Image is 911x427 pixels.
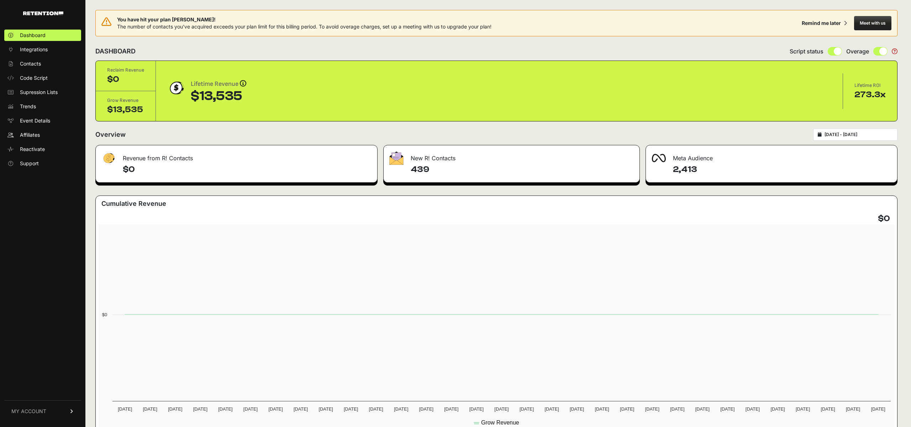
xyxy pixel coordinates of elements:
text: [DATE] [218,406,232,412]
img: fa-dollar-13500eef13a19c4ab2b9ed9ad552e47b0d9fc28b02b83b90ba0e00f96d6372e9.png [101,151,116,165]
text: [DATE] [243,406,258,412]
span: Script status [790,47,823,56]
h2: DASHBOARD [95,46,136,56]
a: Affiliates [4,129,81,141]
h4: 2,413 [673,164,891,175]
h2: Overview [95,130,126,140]
div: Meta Audience [646,145,897,167]
text: [DATE] [419,406,433,412]
text: [DATE] [494,406,509,412]
a: Dashboard [4,30,81,41]
text: [DATE] [444,406,458,412]
text: [DATE] [796,406,810,412]
text: [DATE] [670,406,684,412]
a: MY ACCOUNT [4,400,81,422]
text: Grow Revenue [481,420,519,426]
text: [DATE] [520,406,534,412]
text: [DATE] [645,406,659,412]
text: [DATE] [168,406,182,412]
div: $13,535 [191,89,246,103]
text: [DATE] [294,406,308,412]
h4: $0 [123,164,372,175]
text: [DATE] [846,406,860,412]
text: [DATE] [570,406,584,412]
img: Retention.com [23,11,63,15]
img: dollar-coin-05c43ed7efb7bc0c12610022525b4bbbb207c7efeef5aecc26f025e68dcafac9.png [167,79,185,97]
text: [DATE] [469,406,484,412]
div: Revenue from R! Contacts [96,145,377,167]
span: MY ACCOUNT [11,408,46,415]
text: [DATE] [193,406,207,412]
text: [DATE] [821,406,835,412]
span: Reactivate [20,146,45,153]
text: [DATE] [369,406,383,412]
span: The number of contacts you've acquired exceeds your plan limit for this billing period. To avoid ... [117,24,491,30]
span: Overage [846,47,869,56]
span: Dashboard [20,32,46,39]
div: $0 [107,74,144,85]
button: Remind me later [799,17,850,30]
text: [DATE] [871,406,885,412]
img: fa-meta-2f981b61bb99beabf952f7030308934f19ce035c18b003e963880cc3fabeebb7.png [652,154,666,162]
text: [DATE] [720,406,734,412]
div: Grow Revenue [107,97,144,104]
a: Event Details [4,115,81,126]
a: Code Script [4,72,81,84]
div: Reclaim Revenue [107,67,144,74]
text: [DATE] [143,406,157,412]
span: Event Details [20,117,50,124]
text: [DATE] [770,406,785,412]
text: [DATE] [695,406,710,412]
text: $0 [102,312,107,317]
a: Reactivate [4,144,81,155]
text: [DATE] [268,406,283,412]
span: You have hit your plan [PERSON_NAME]! [117,16,491,23]
button: Meet with us [854,16,891,30]
span: Code Script [20,74,48,82]
a: Supression Lists [4,87,81,98]
div: $13,535 [107,104,144,115]
div: Lifetime Revenue [191,79,246,89]
div: New R! Contacts [384,145,640,167]
a: Support [4,158,81,169]
text: [DATE] [319,406,333,412]
span: Contacts [20,60,41,67]
text: [DATE] [344,406,358,412]
span: Supression Lists [20,89,58,96]
text: [DATE] [394,406,408,412]
div: Remind me later [802,20,841,27]
text: [DATE] [620,406,634,412]
div: Lifetime ROI [854,82,886,89]
text: [DATE] [595,406,609,412]
a: Contacts [4,58,81,69]
span: Affiliates [20,131,40,139]
h4: $0 [878,213,890,224]
a: Integrations [4,44,81,55]
h3: Cumulative Revenue [101,199,166,209]
h4: 439 [411,164,634,175]
text: [DATE] [544,406,559,412]
span: Trends [20,103,36,110]
a: Trends [4,101,81,112]
text: [DATE] [746,406,760,412]
text: [DATE] [118,406,132,412]
span: Support [20,160,39,167]
span: Integrations [20,46,48,53]
img: fa-envelope-19ae18322b30453b285274b1b8af3d052b27d846a4fbe8435d1a52b978f639a2.png [389,151,404,165]
div: 273.3x [854,89,886,100]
